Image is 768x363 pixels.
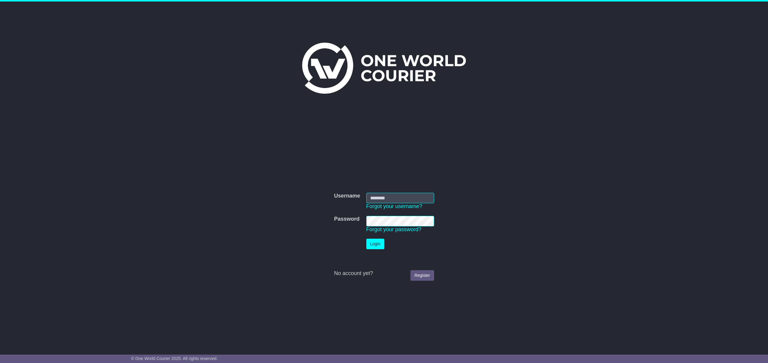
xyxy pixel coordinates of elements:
[334,216,359,222] label: Password
[302,43,466,94] img: One World
[410,270,434,281] a: Register
[334,193,360,199] label: Username
[131,356,218,361] span: © One World Courier 2025. All rights reserved.
[366,203,422,209] a: Forgot your username?
[366,239,384,249] button: Login
[334,270,434,277] div: No account yet?
[366,226,421,232] a: Forgot your password?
